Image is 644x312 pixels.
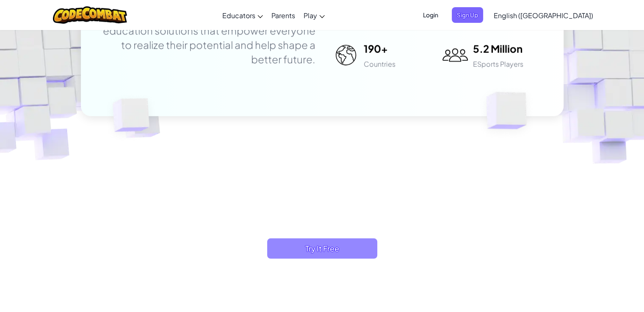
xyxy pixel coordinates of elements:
[218,4,267,27] a: Educators
[304,11,317,20] span: Play
[364,41,432,56] div: 190+
[222,11,255,20] span: Educators
[442,45,468,66] img: Vector
[489,4,597,27] a: English ([GEOGRAPHIC_DATA])
[53,6,127,24] img: CodeCombat logo
[267,238,377,259] button: Try It Free
[418,7,443,23] button: Login
[267,4,299,27] a: Parents
[452,7,483,23] button: Sign Up
[333,45,359,66] img: Vector
[494,11,593,20] span: English ([GEOGRAPHIC_DATA])
[299,4,329,27] a: Play
[364,59,432,69] div: Countries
